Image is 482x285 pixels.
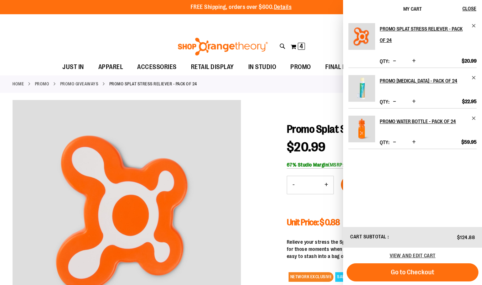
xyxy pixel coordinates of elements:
button: Decrease product quantity [391,58,398,65]
a: ACCESSORIES [130,59,184,75]
button: Go to Checkout [347,263,478,281]
button: Add to Cart [341,176,385,194]
h2: Promo [MEDICAL_DATA] - Pack of 24 [380,75,467,86]
p: FREE Shipping, orders over $600. [191,3,292,11]
span: IN STUDIO [248,59,276,75]
span: 4 [300,43,303,50]
a: Promo [MEDICAL_DATA] - Pack of 24 [380,75,477,86]
h2: Promo Water Bottle - Pack of 24 [380,116,467,127]
a: Promo Splat Stress Reliever - Pack of 24 [380,23,477,46]
a: Home [12,81,24,87]
button: Increase product quantity [410,139,418,146]
span: My Cart [403,6,422,12]
li: Product [348,23,477,68]
img: Shop Orangetheory [177,38,269,56]
label: Qty [380,58,389,64]
a: Details [274,4,292,10]
a: View and edit cart [390,253,436,258]
a: Promo Water Bottle - Pack of 24 [380,116,477,127]
span: RETAIL DISPLAY [191,59,234,75]
a: Remove item [471,116,477,121]
span: ACCESSORIES [137,59,177,75]
span: $22.95 [462,98,477,105]
a: Remove item [471,23,477,28]
label: Qty [380,99,389,105]
span: SALE [335,272,349,282]
a: FINAL PUSH SALE [318,59,380,75]
button: Decrease product quantity [391,98,398,105]
span: PROMO [290,59,311,75]
span: Cart Subtotal [350,234,387,239]
span: Go to Checkout [391,268,434,276]
span: Close [462,6,476,11]
button: Decrease product quantity [287,176,300,194]
b: 67% Studio Margin [287,162,328,168]
a: RETAIL DISPLAY [184,59,241,75]
div: (MSRP: $64.56) [287,161,470,168]
span: $124.88 [457,234,475,240]
span: $59.95 [461,139,477,145]
a: Promo Splat Stress Reliever - Pack of 24 [348,23,375,54]
li: Product [348,68,477,108]
button: Increase product quantity [410,58,418,65]
span: $20.99 [462,58,477,64]
span: Promo Splat Stress Reliever - Pack of 24 [287,123,454,135]
img: Promo Lip Balm - Pack of 24 [348,75,375,102]
h2: Promo Splat Stress Reliever - Pack of 24 [380,23,467,46]
a: PROMO [283,59,318,75]
div: Relieve your stress the Splat way with our custom foam stress reliever! Perfect for those moments... [287,217,470,260]
a: JUST IN [55,59,91,75]
span: Unit Price: $ 0.88 [287,217,340,227]
img: Promo Splat Stress Reliever - Pack of 24 [348,23,375,50]
span: APPAREL [98,59,123,75]
span: FINAL PUSH SALE [325,59,373,75]
a: Promo Giveaways [60,81,99,87]
button: Decrease product quantity [391,139,398,146]
label: Qty [380,139,389,145]
a: PROMO [35,81,50,87]
span: JUST IN [62,59,84,75]
img: Promo Water Bottle - Pack of 24 [348,116,375,142]
span: $20.99 [287,140,326,154]
button: Increase product quantity [319,176,333,194]
span: NETWORK EXCLUSIVE [289,272,334,282]
a: APPAREL [91,59,130,75]
li: Product [348,108,477,149]
a: IN STUDIO [241,59,284,75]
input: Product quantity [300,176,319,194]
strong: Promo Splat Stress Reliever - Pack of 24 [109,81,197,87]
a: Promo Water Bottle - Pack of 24 [348,116,375,147]
a: Remove item [471,75,477,80]
button: Increase product quantity [410,98,418,105]
a: Promo Lip Balm - Pack of 24 [348,75,375,106]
